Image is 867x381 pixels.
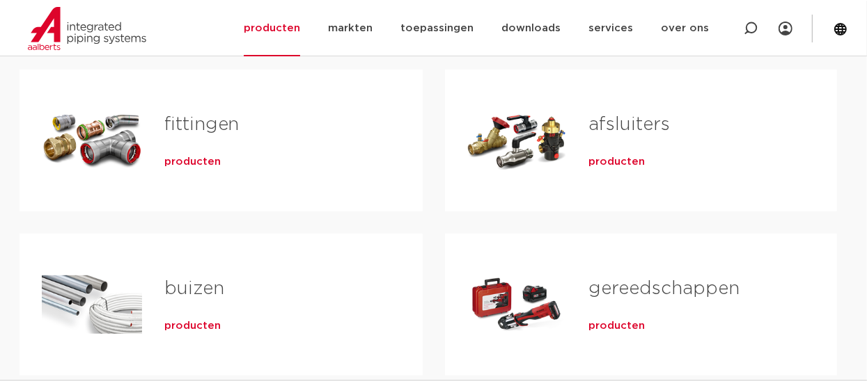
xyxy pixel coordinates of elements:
[588,115,670,133] a: afsluiters
[588,155,645,169] a: producten
[588,279,740,298] a: gereedschappen
[588,319,645,333] a: producten
[164,319,221,333] a: producten
[164,279,224,298] a: buizen
[164,115,240,133] a: fittingen
[164,155,221,169] a: producten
